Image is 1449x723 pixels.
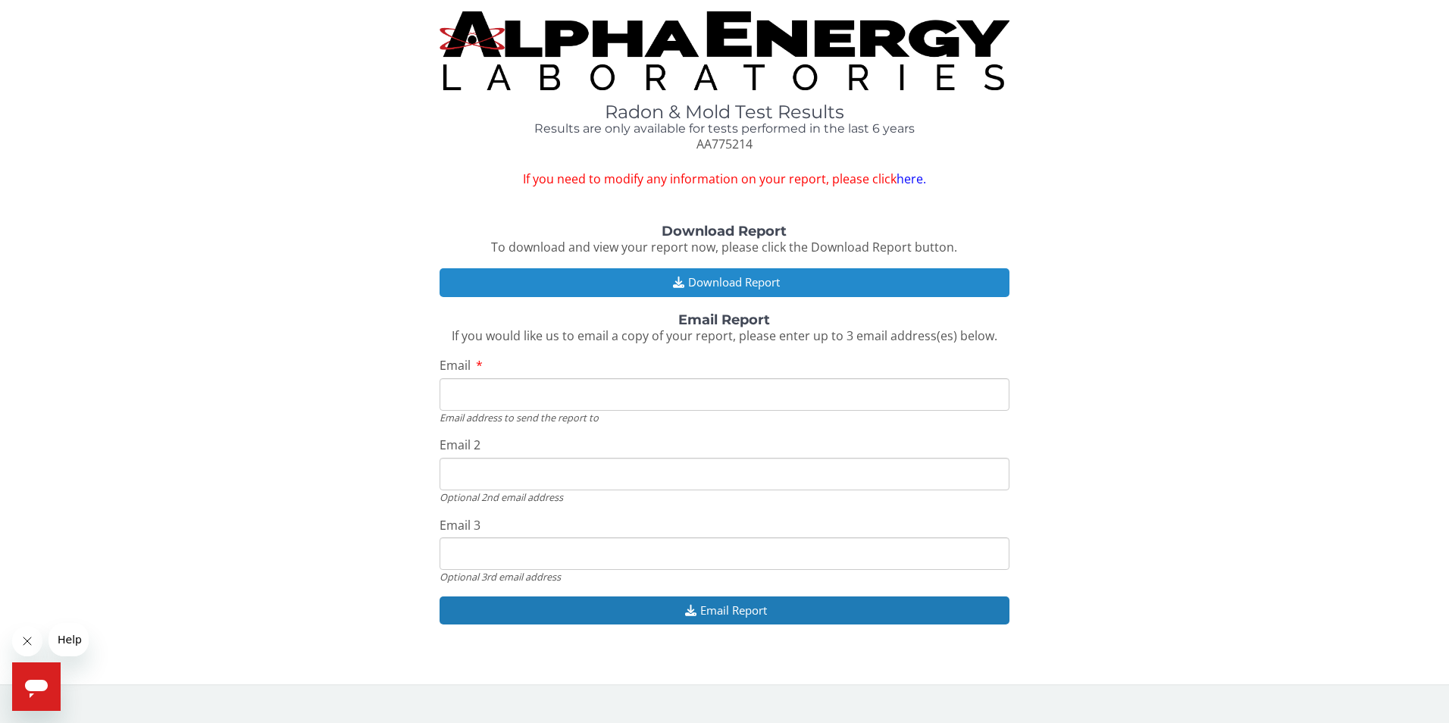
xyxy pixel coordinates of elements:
iframe: Close message [12,626,42,656]
h4: Results are only available for tests performed in the last 6 years [440,122,1010,136]
button: Email Report [440,596,1010,624]
div: Optional 2nd email address [440,490,1010,504]
h1: Radon & Mold Test Results [440,102,1010,122]
a: here. [897,171,926,187]
strong: Download Report [662,223,787,239]
span: If you need to modify any information on your report, please click [440,171,1010,188]
div: Optional 3rd email address [440,570,1010,584]
span: AA775214 [696,136,753,152]
iframe: Button to launch messaging window [12,662,61,711]
img: TightCrop.jpg [440,11,1010,90]
span: If you would like us to email a copy of your report, please enter up to 3 email address(es) below. [452,327,997,344]
span: Email 3 [440,517,480,534]
span: To download and view your report now, please click the Download Report button. [491,239,957,255]
span: Email 2 [440,437,480,453]
span: Email [440,357,471,374]
div: Email address to send the report to [440,411,1010,424]
button: Download Report [440,268,1010,296]
iframe: Message from company [49,623,89,656]
strong: Email Report [678,311,770,328]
